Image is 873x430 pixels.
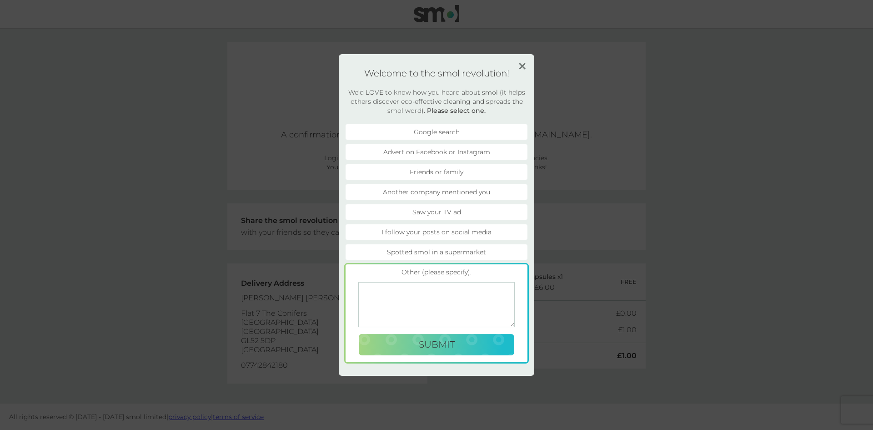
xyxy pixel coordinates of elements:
[419,339,455,350] span: Submit
[427,106,486,115] strong: Please select one.
[346,88,527,115] h2: We’d LOVE to know how you heard about smol (it helps others discover eco-effective cleaning and s...
[346,244,527,260] li: Spotted smol in a supermarket
[346,68,527,79] h1: Welcome to the smol revolution!
[346,264,527,363] li: Other (please specify).
[359,334,514,356] button: Submit
[346,164,527,180] li: Friends or family
[519,63,526,70] img: close
[346,124,527,140] li: Google search
[346,184,527,200] li: Another company mentioned you
[346,224,527,240] li: I follow your posts on social media
[346,144,527,160] li: Advert on Facebook or Instagram
[346,204,527,220] li: Saw your TV ad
